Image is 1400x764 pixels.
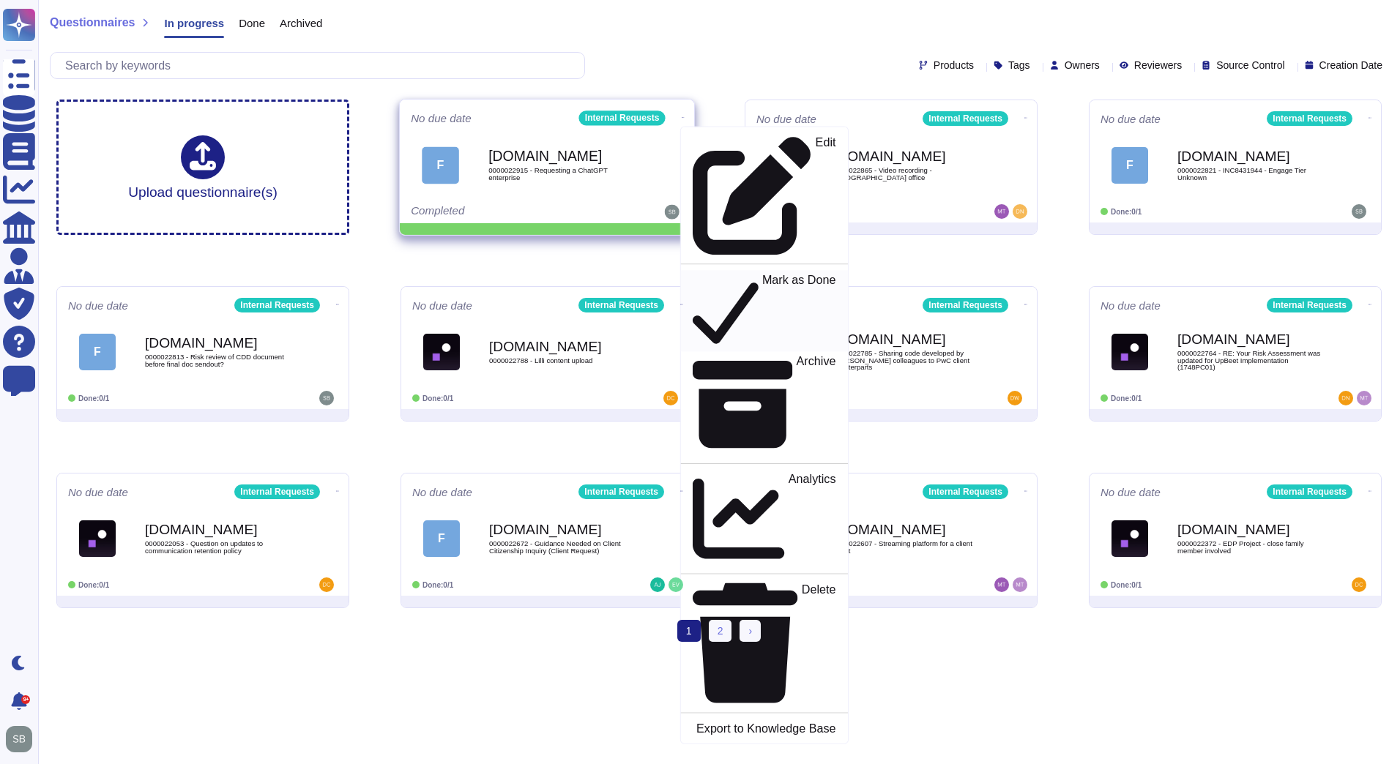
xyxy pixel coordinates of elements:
[319,577,334,592] img: user
[681,470,848,568] a: Analytics
[1112,334,1148,370] img: Logo
[489,357,636,364] span: 0000022788 - Lilli content upload
[78,581,109,589] span: Done: 0/1
[3,723,42,755] button: user
[681,133,848,258] a: Edit
[1111,394,1142,402] span: Done: 0/1
[423,520,460,557] div: F
[696,723,835,735] p: Export to Knowledge Base
[145,523,291,536] b: [DOMAIN_NAME]
[128,135,278,199] div: Upload questionnaire(s)
[681,351,848,457] a: Archive
[422,394,453,402] span: Done: 0/1
[1177,350,1324,371] span: 0000022764 - RE: Your Risk Assessment was updated for UpBeet Implementation (1748PC01)
[1112,520,1148,557] img: Logo
[1267,111,1352,126] div: Internal Requests
[412,487,472,498] span: No due date
[923,298,1008,312] div: Internal Requests
[762,274,836,348] p: Mark as Done
[677,620,701,642] span: 1
[411,205,592,220] div: Completed
[234,484,320,499] div: Internal Requests
[681,580,848,706] a: Delete
[488,149,636,163] b: [DOMAIN_NAME]
[68,487,128,498] span: No due date
[79,520,116,557] img: Logo
[1216,60,1284,70] span: Source Control
[578,298,664,312] div: Internal Requests
[833,149,980,163] b: [DOMAIN_NAME]
[6,726,32,752] img: user
[1013,204,1027,219] img: user
[1177,167,1324,181] span: 0000022821 - INC8431944 - Engage Tier Unknown
[1177,332,1324,346] b: [DOMAIN_NAME]
[681,719,848,737] a: Export to Knowledge Base
[833,523,980,536] b: [DOMAIN_NAME]
[1357,391,1371,405] img: user
[923,484,1008,499] div: Internal Requests
[78,394,109,402] span: Done: 0/1
[923,111,1008,126] div: Internal Requests
[422,581,453,589] span: Done: 0/1
[1352,577,1366,592] img: user
[665,205,679,220] img: user
[1101,113,1161,124] span: No due date
[650,577,665,592] img: user
[709,620,732,642] a: 2
[994,204,1009,219] img: user
[681,270,848,351] a: Mark as Done
[239,18,265,29] span: Done
[145,540,291,554] span: 0000022053 - Question on updates to communication retention policy
[1013,577,1027,592] img: user
[1319,60,1382,70] span: Creation Date
[1101,300,1161,311] span: No due date
[816,137,836,255] p: Edit
[994,577,1009,592] img: user
[789,473,836,565] p: Analytics
[234,298,320,312] div: Internal Requests
[423,334,460,370] img: Logo
[489,540,636,554] span: 0000022672 - Guidance Needed on Client Citizenship Inquiry (Client Request)
[669,577,683,592] img: user
[833,167,980,181] span: 0000022865 - Video recording - [GEOGRAPHIC_DATA] office
[663,391,678,405] img: user
[488,167,636,181] span: 0000022915 - Requesting a ChatGPT enterprise
[411,113,472,124] span: No due date
[1134,60,1182,70] span: Reviewers
[1008,391,1022,405] img: user
[79,334,116,370] div: F
[489,340,636,353] b: [DOMAIN_NAME]
[579,111,666,125] div: Internal Requests
[1111,208,1142,216] span: Done: 0/1
[145,336,291,350] b: [DOMAIN_NAME]
[164,18,224,29] span: In progress
[1267,484,1352,499] div: Internal Requests
[58,53,584,78] input: Search by keywords
[802,584,836,703] p: Delete
[833,350,980,371] span: 0000022785 - Sharing code developed by [PERSON_NAME] colleagues to PwC client counterparts
[934,60,974,70] span: Products
[422,146,459,184] div: F
[1008,60,1030,70] span: Tags
[1111,581,1142,589] span: Done: 0/1
[280,18,322,29] span: Archived
[21,695,30,704] div: 9+
[1177,540,1324,554] span: 0000022372 - EDP Project - close family member involved
[1267,298,1352,312] div: Internal Requests
[797,355,836,454] p: Archive
[489,523,636,536] b: [DOMAIN_NAME]
[1101,487,1161,498] span: No due date
[1177,523,1324,536] b: [DOMAIN_NAME]
[145,353,291,367] span: 0000022813 - Risk review of CDD document before final doc sendout?
[1065,60,1100,70] span: Owners
[50,17,135,29] span: Questionnaires
[412,300,472,311] span: No due date
[833,540,980,554] span: 0000022607 - Streaming platform for a client event
[578,484,664,499] div: Internal Requests
[1352,204,1366,219] img: user
[1177,149,1324,163] b: [DOMAIN_NAME]
[756,113,816,124] span: No due date
[748,625,752,637] span: ›
[319,391,334,405] img: user
[68,300,128,311] span: No due date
